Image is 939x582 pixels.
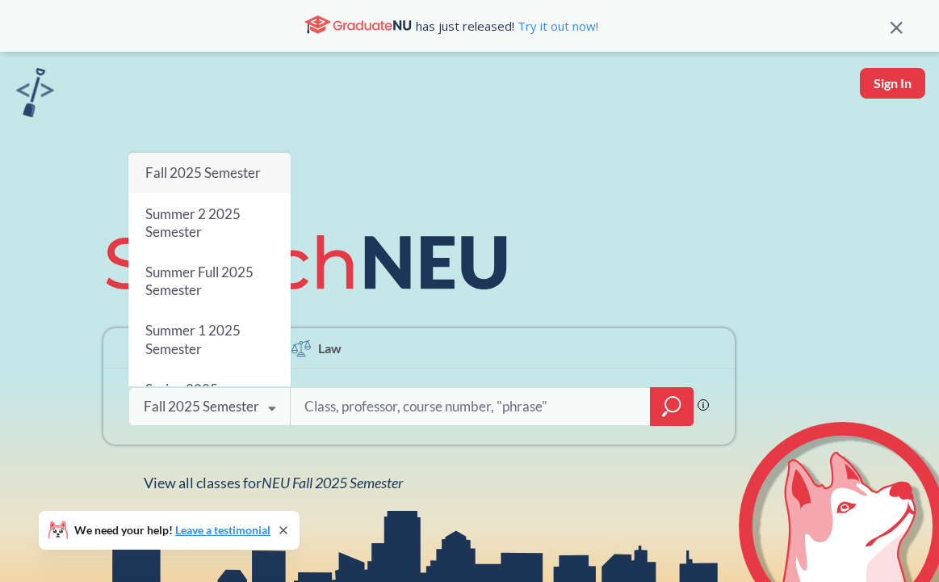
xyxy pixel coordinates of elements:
[650,387,694,426] div: magnifying glass
[74,525,270,536] span: We need your help!
[662,395,681,418] svg: magnifying glass
[144,474,403,491] span: View all classes for
[145,264,254,298] span: Summer Full 2025 Semester
[860,68,925,99] button: Sign In
[514,18,598,34] a: Try it out now!
[145,205,241,240] span: Summer 2 2025 Semester
[145,381,218,415] span: Spring 2025 Semester
[262,474,403,491] span: NEU Fall 2025 Semester
[145,164,261,181] span: Fall 2025 Semester
[16,68,54,122] a: sandbox logo
[318,339,342,357] span: Law
[175,523,270,537] a: Leave a testimonial
[416,17,598,35] span: has just released!
[144,398,259,415] div: Fall 2025 Semester
[145,323,241,357] span: Summer 1 2025 Semester
[16,68,54,117] img: sandbox logo
[303,390,639,424] input: Class, professor, course number, "phrase"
